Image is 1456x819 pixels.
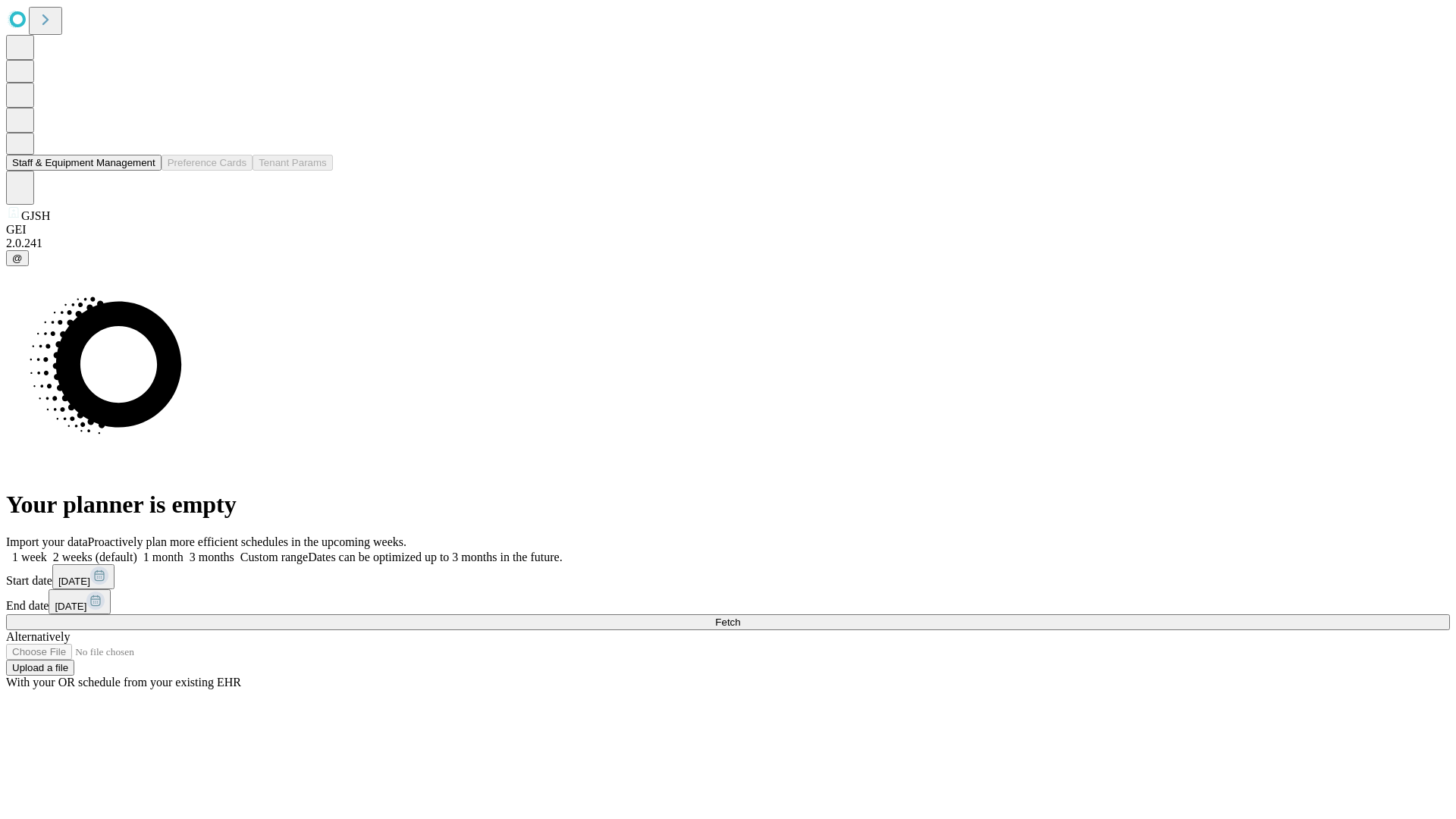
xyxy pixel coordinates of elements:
div: Start date [6,564,1450,589]
span: 1 month [143,551,184,563]
span: [DATE] [55,601,86,612]
span: Custom range [240,551,308,563]
div: GEI [6,223,1450,237]
span: 2 weeks (default) [53,551,137,563]
button: Preference Cards [162,155,253,171]
button: [DATE] [52,564,115,589]
button: [DATE] [49,589,111,614]
span: GJSH [21,209,50,222]
span: [DATE] [58,576,90,587]
button: Upload a file [6,660,74,676]
div: 2.0.241 [6,237,1450,250]
span: 1 week [12,551,47,563]
span: 3 months [190,551,234,563]
button: Tenant Params [253,155,333,171]
button: Staff & Equipment Management [6,155,162,171]
span: Import your data [6,535,88,548]
button: Fetch [6,614,1450,630]
span: Fetch [715,617,740,628]
span: With your OR schedule from your existing EHR [6,676,241,689]
span: Proactively plan more efficient schedules in the upcoming weeks. [88,535,406,548]
div: End date [6,589,1450,614]
span: Dates can be optimized up to 3 months in the future. [308,551,562,563]
span: Alternatively [6,630,70,643]
button: @ [6,250,29,266]
h1: Your planner is empty [6,491,1450,519]
span: @ [12,253,23,264]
